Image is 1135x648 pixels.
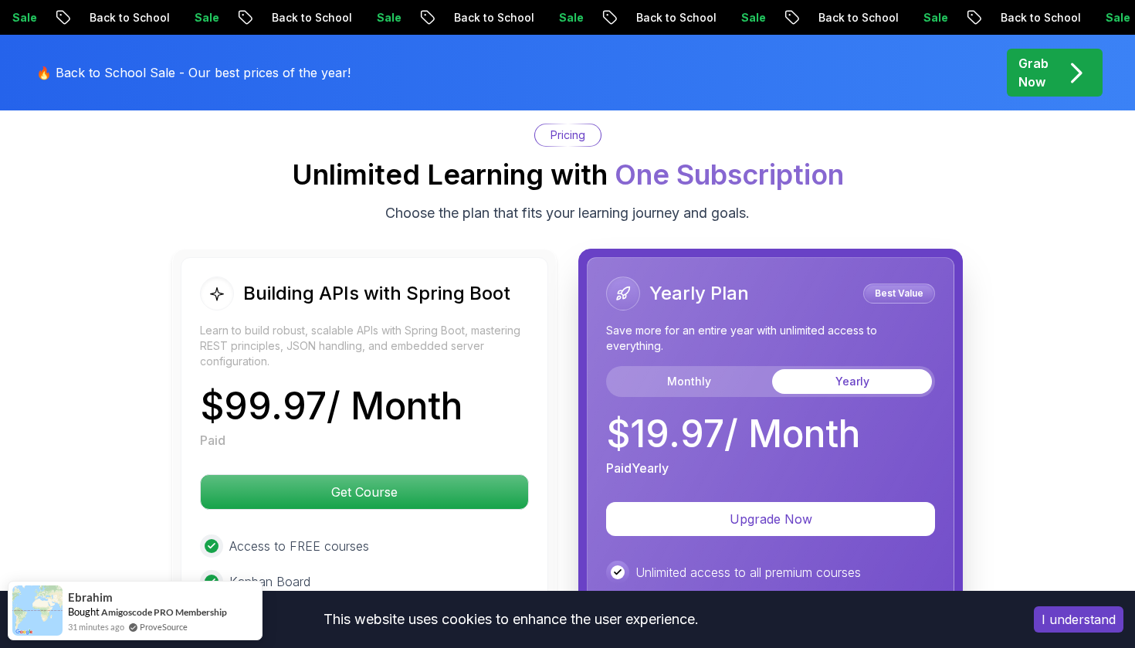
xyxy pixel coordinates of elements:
[68,606,100,618] span: Bought
[385,202,750,224] p: Choose the plan that fits your learning journey and goals.
[551,127,585,143] p: Pricing
[200,323,529,369] p: Learn to build robust, scalable APIs with Spring Boot, mastering REST principles, JSON handling, ...
[12,602,1011,636] div: This website uses cookies to enhance the user experience.
[356,10,405,25] p: Sale
[12,585,63,636] img: provesource social proof notification image
[798,10,903,25] p: Back to School
[866,286,933,301] p: Best Value
[649,281,749,306] h2: Yearly Plan
[69,10,174,25] p: Back to School
[615,10,720,25] p: Back to School
[606,459,669,477] p: Paid Yearly
[1034,606,1123,633] button: Accept cookies
[538,10,588,25] p: Sale
[200,474,529,510] button: Get Course
[606,502,935,536] button: Upgrade Now
[200,431,225,450] p: Paid
[720,10,770,25] p: Sale
[1085,10,1134,25] p: Sale
[772,369,932,394] button: Yearly
[68,620,124,633] span: 31 minutes ago
[1018,54,1049,91] p: Grab Now
[201,475,528,509] p: Get Course
[174,10,223,25] p: Sale
[229,572,310,591] p: Kanban Board
[68,591,113,604] span: Ebrahim
[606,511,935,527] a: Upgrade Now
[36,63,351,82] p: 🔥 Back to School Sale - Our best prices of the year!
[200,388,462,425] p: $ 99.97 / Month
[229,537,369,555] p: Access to FREE courses
[635,563,861,582] p: Unlimited access to all premium courses
[140,620,188,633] a: ProveSource
[433,10,538,25] p: Back to School
[251,10,356,25] p: Back to School
[606,323,935,354] p: Save more for an entire year with unlimited access to everything.
[609,369,769,394] button: Monthly
[243,281,510,306] h2: Building APIs with Spring Boot
[980,10,1085,25] p: Back to School
[615,158,844,192] span: One Subscription
[101,606,227,619] a: Amigoscode PRO Membership
[606,416,860,453] p: $ 19.97 / Month
[292,159,844,190] h2: Unlimited Learning with
[903,10,952,25] p: Sale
